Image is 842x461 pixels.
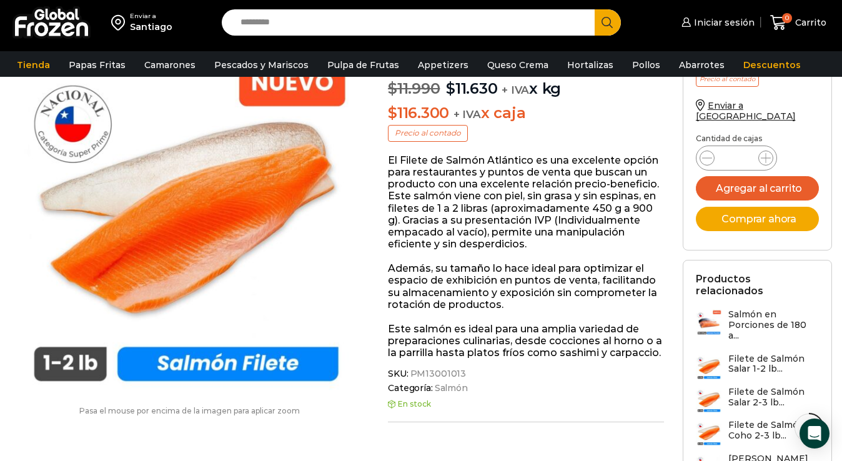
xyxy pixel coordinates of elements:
[792,16,826,29] span: Carrito
[388,400,664,409] p: En stock
[446,79,455,97] span: $
[208,53,315,77] a: Pescados y Mariscos
[725,149,748,167] input: Product quantity
[9,41,362,394] img: salmon filete nuevo
[691,16,755,29] span: Iniciar sesión
[502,84,529,96] span: + IVA
[433,383,468,394] a: Salmón
[696,207,820,231] button: Comprar ahora
[130,21,172,33] div: Santiago
[696,100,796,122] a: Enviar a [GEOGRAPHIC_DATA]
[481,53,555,77] a: Queso Crema
[728,309,820,340] h3: Salmón en Porciones de 180 a...
[62,53,132,77] a: Papas Fritas
[561,53,620,77] a: Hortalizas
[388,323,664,359] p: Este salmón es ideal para una amplia variedad de preparaciones culinarias, desde cocciones al hor...
[767,8,830,37] a: 0 Carrito
[388,369,664,379] span: SKU:
[388,79,397,97] span: $
[626,53,666,77] a: Pollos
[728,420,820,441] h3: Filete de Salmón Coho 2-3 lb...
[321,53,405,77] a: Pulpa de Frutas
[728,387,820,408] h3: Filete de Salmón Salar 2-3 lb...
[678,10,755,35] a: Iniciar sesión
[388,104,664,122] p: x caja
[130,12,172,21] div: Enviar a
[696,354,820,380] a: Filete de Salmón Salar 1-2 lb...
[9,407,369,415] p: Pasa el mouse por encima de la imagen para aplicar zoom
[11,53,56,77] a: Tienda
[696,420,820,447] a: Filete de Salmón Coho 2-3 lb...
[696,273,820,297] h2: Productos relacionados
[388,154,664,250] p: El Filete de Salmón Atlántico es una excelente opción para restaurantes y puntos de venta que bus...
[800,419,830,449] div: Open Intercom Messenger
[696,387,820,414] a: Filete de Salmón Salar 2-3 lb...
[388,383,664,394] span: Categoría:
[696,309,820,347] a: Salmón en Porciones de 180 a...
[782,13,792,23] span: 0
[388,104,449,122] bdi: 116.300
[446,79,497,97] bdi: 11.630
[409,369,467,379] span: PM13001013
[737,53,807,77] a: Descuentos
[696,176,820,201] button: Agregar al carrito
[138,53,202,77] a: Camarones
[696,134,820,143] p: Cantidad de cajas
[388,79,440,97] bdi: 11.990
[673,53,731,77] a: Abarrotes
[388,104,397,122] span: $
[388,125,468,141] p: Precio al contado
[388,262,664,310] p: Además, su tamaño lo hace ideal para optimizar el espacio de exhibición en puntos de venta, facil...
[728,354,820,375] h3: Filete de Salmón Salar 1-2 lb...
[453,108,481,121] span: + IVA
[595,9,621,36] button: Search button
[388,67,664,98] p: x kg
[111,12,130,33] img: address-field-icon.svg
[696,72,759,87] p: Precio al contado
[412,53,475,77] a: Appetizers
